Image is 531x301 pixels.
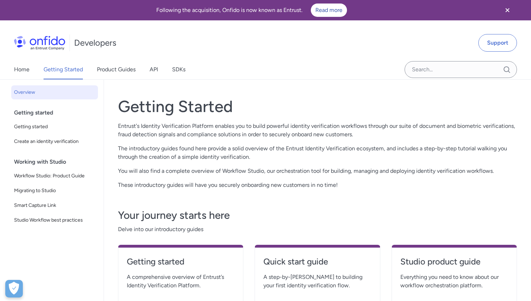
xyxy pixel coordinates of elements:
[263,273,371,290] span: A step-by-[PERSON_NAME] to building your first identity verification flow.
[118,181,517,189] p: These introductory guides will have you securely onboarding new customers in no time!
[503,6,512,14] svg: Close banner
[494,1,520,19] button: Close banner
[11,198,98,212] a: Smart Capture Link
[14,201,95,210] span: Smart Capture Link
[118,122,517,139] p: Entrust's Identity Verification Platform enables you to build powerful identity verification work...
[14,36,65,50] img: Onfido Logo
[44,60,83,79] a: Getting Started
[11,213,98,227] a: Studio Workflow best practices
[5,280,23,297] button: Open Preferences
[118,167,517,175] p: You will also find a complete overview of Workflow Studio, our orchestration tool for building, m...
[400,256,508,267] h4: Studio product guide
[14,216,95,224] span: Studio Workflow best practices
[311,4,347,17] a: Read more
[118,208,517,222] h3: Your journey starts here
[150,60,158,79] a: API
[14,187,95,195] span: Migrating to Studio
[11,135,98,149] a: Create an identity verification
[118,144,517,161] p: The introductory guides found here provide a solid overview of the Entrust Identity Verification ...
[14,60,29,79] a: Home
[172,60,185,79] a: SDKs
[263,256,371,273] a: Quick start guide
[127,273,235,290] span: A comprehensive overview of Entrust’s Identity Verification Platform.
[127,256,235,273] a: Getting started
[14,88,95,97] span: Overview
[8,4,494,17] div: Following the acquisition, Onfido is now known as Entrust.
[118,225,517,234] span: Delve into our introductory guides
[478,34,517,52] a: Support
[5,280,23,297] div: Cookie Preferences
[127,256,235,267] h4: Getting started
[14,155,101,169] div: Working with Studio
[400,256,508,273] a: Studio product guide
[11,184,98,198] a: Migrating to Studio
[14,106,101,120] div: Getting started
[14,172,95,180] span: Workflow Studio: Product Guide
[11,85,98,99] a: Overview
[405,61,517,78] input: Onfido search input field
[11,120,98,134] a: Getting started
[118,97,517,116] h1: Getting Started
[14,123,95,131] span: Getting started
[11,169,98,183] a: Workflow Studio: Product Guide
[97,60,136,79] a: Product Guides
[263,256,371,267] h4: Quick start guide
[74,37,116,48] h1: Developers
[400,273,508,290] span: Everything you need to know about our workflow orchestration platform.
[14,137,95,146] span: Create an identity verification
